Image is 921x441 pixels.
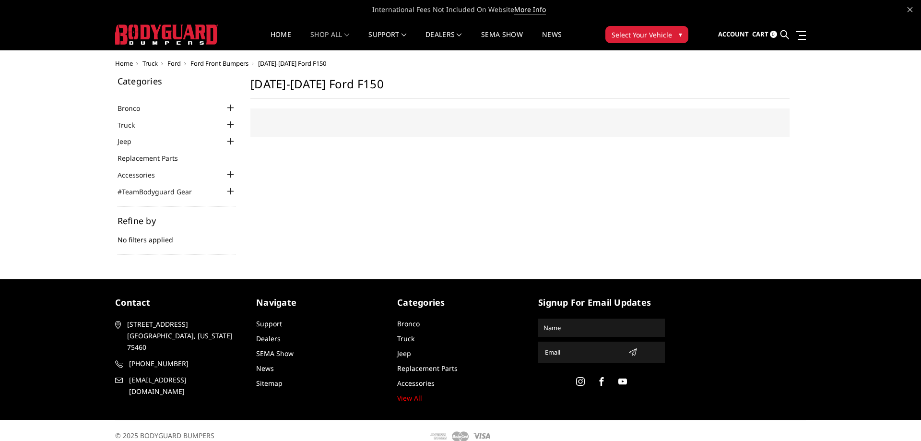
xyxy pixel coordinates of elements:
[612,30,672,40] span: Select Your Vehicle
[514,5,546,14] a: More Info
[538,296,665,309] h5: signup for email updates
[118,216,236,225] h5: Refine by
[540,320,663,335] input: Name
[118,77,236,85] h5: Categories
[118,216,236,255] div: No filters applied
[256,349,294,358] a: SEMA Show
[718,22,749,48] a: Account
[127,319,238,353] span: [STREET_ADDRESS] [GEOGRAPHIC_DATA], [US_STATE] 75460
[397,393,422,403] a: View All
[541,345,625,360] input: Email
[129,374,240,397] span: [EMAIL_ADDRESS][DOMAIN_NAME]
[271,31,291,50] a: Home
[605,26,688,43] button: Select Your Vehicle
[397,296,524,309] h5: Categories
[397,364,458,373] a: Replacement Parts
[397,319,420,328] a: Bronco
[397,349,411,358] a: Jeep
[256,379,283,388] a: Sitemap
[115,358,242,369] a: [PHONE_NUMBER]
[752,22,777,48] a: Cart 0
[118,103,152,113] a: Bronco
[167,59,181,68] a: Ford
[118,170,167,180] a: Accessories
[118,153,190,163] a: Replacement Parts
[118,187,204,197] a: #TeamBodyguard Gear
[542,31,562,50] a: News
[397,334,414,343] a: Truck
[718,30,749,38] span: Account
[368,31,406,50] a: Support
[256,319,282,328] a: Support
[115,431,214,440] span: © 2025 BODYGUARD BUMPERS
[190,59,248,68] a: Ford Front Bumpers
[118,136,143,146] a: Jeep
[256,334,281,343] a: Dealers
[770,31,777,38] span: 0
[679,29,682,39] span: ▾
[115,296,242,309] h5: contact
[129,358,240,369] span: [PHONE_NUMBER]
[256,364,274,373] a: News
[256,296,383,309] h5: Navigate
[481,31,523,50] a: SEMA Show
[118,120,147,130] a: Truck
[397,379,435,388] a: Accessories
[425,31,462,50] a: Dealers
[115,374,242,397] a: [EMAIL_ADDRESS][DOMAIN_NAME]
[115,24,218,45] img: BODYGUARD BUMPERS
[258,59,326,68] span: [DATE]-[DATE] Ford F150
[142,59,158,68] a: Truck
[752,30,768,38] span: Cart
[115,59,133,68] a: Home
[250,77,790,99] h1: [DATE]-[DATE] Ford F150
[310,31,349,50] a: shop all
